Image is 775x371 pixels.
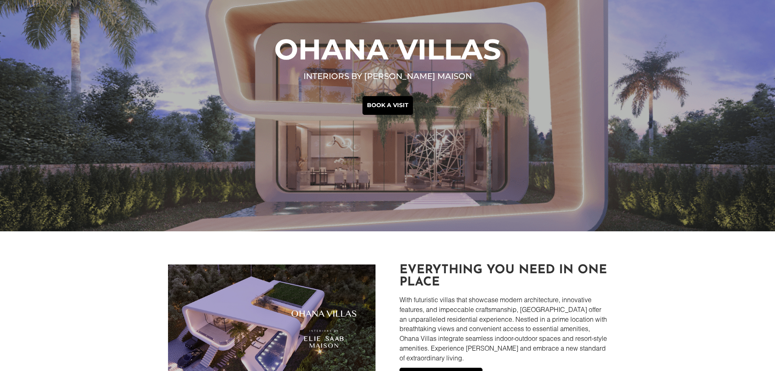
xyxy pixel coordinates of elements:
h1: Ohana Villas [168,35,607,68]
h5: interiors by [PERSON_NAME] Maison [168,72,607,84]
h2: Everything you need in one place [400,264,607,293]
a: Book a visit [362,96,413,115]
p: With futuristic villas that showcase modern architecture, innovative features, and impeccable cra... [400,295,607,363]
